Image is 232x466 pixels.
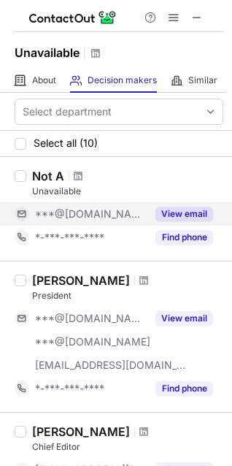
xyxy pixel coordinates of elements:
div: Unavailable [32,185,223,198]
span: About [32,75,56,86]
span: ***@[DOMAIN_NAME] [35,207,147,221]
span: ***@[DOMAIN_NAME] [35,335,150,348]
img: ContactOut v5.3.10 [29,9,117,26]
div: [PERSON_NAME] [32,424,130,439]
div: President [32,289,223,302]
div: Chief Editor [32,440,223,454]
div: Select department [23,104,112,119]
div: Not A [32,169,64,183]
span: Decision makers [88,75,157,86]
h1: Unavailable [15,44,80,61]
span: [EMAIL_ADDRESS][DOMAIN_NAME] [35,359,187,372]
span: ***@[DOMAIN_NAME] [35,312,147,325]
button: Reveal Button [155,381,213,396]
div: [PERSON_NAME] [32,273,130,288]
button: Reveal Button [155,207,213,221]
button: Reveal Button [155,311,213,326]
button: Reveal Button [155,230,213,245]
span: Select all (10) [34,137,98,149]
span: Similar [188,75,217,86]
